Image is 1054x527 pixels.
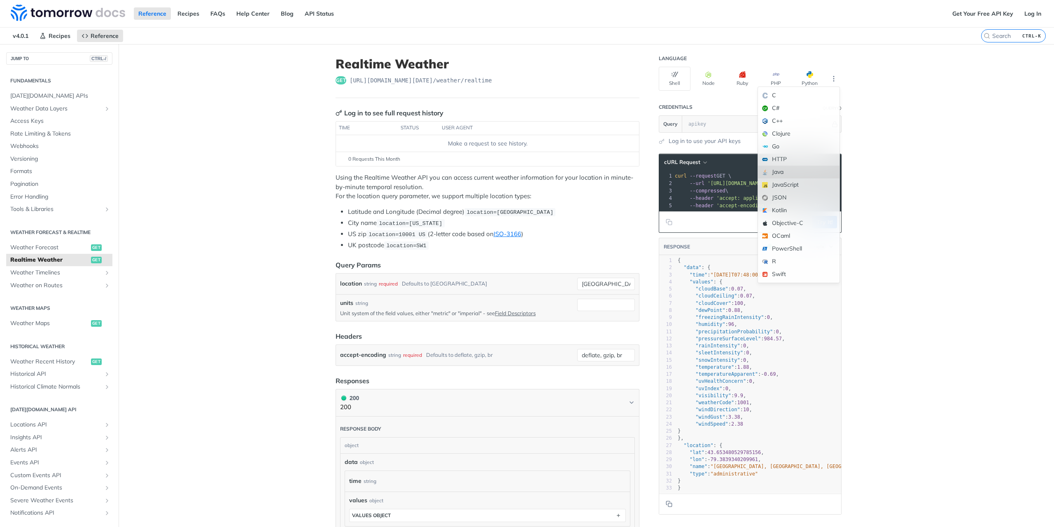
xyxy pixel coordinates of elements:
[91,358,102,365] span: get
[659,314,672,321] div: 9
[678,300,746,306] span: : ,
[659,172,673,180] div: 1
[341,396,346,401] span: 200
[758,153,839,166] div: HTTP
[737,364,749,370] span: 1.88
[690,272,707,278] span: "time"
[678,371,779,377] span: : ,
[675,188,728,194] span: \
[675,180,788,186] span: \
[695,421,728,427] span: "windSpeed"
[340,393,359,403] div: 200
[828,73,840,85] button: More Languages
[678,414,743,420] span: : ,
[339,139,636,148] div: Make a request to see history.
[758,268,839,281] div: Swift
[35,30,75,42] a: Recipes
[678,307,743,313] span: : ,
[695,364,734,370] span: "temperature"
[659,335,672,342] div: 12
[104,485,110,491] button: Show subpages for On-Demand Events
[749,378,752,384] span: 0
[6,406,112,413] h2: [DATE][DOMAIN_NAME] API
[10,244,89,252] span: Weather Forecast
[340,438,632,453] div: object
[49,32,70,40] span: Recipes
[661,158,709,166] button: cURL Request
[678,457,761,462] span: : ,
[659,194,673,202] div: 4
[678,293,755,299] span: : ,
[716,203,823,208] span: 'accept-encoding: deflate, gzip, br'
[695,293,737,299] span: "cloudCeiling"
[1020,7,1046,20] a: Log In
[758,127,839,140] div: Clojure
[659,272,672,279] div: 3
[6,368,112,380] a: Historical APIShow subpages for Historical API
[10,421,102,429] span: Locations API
[678,428,681,434] span: }
[352,512,391,518] div: values object
[678,286,746,292] span: : ,
[134,7,171,20] a: Reference
[678,378,755,384] span: : ,
[683,443,713,448] span: "location"
[10,383,102,391] span: Historical Climate Normals
[91,32,119,40] span: Reference
[10,130,110,138] span: Rate Limiting & Tokens
[659,392,672,399] div: 20
[6,178,112,190] a: Pagination
[10,117,110,125] span: Access Keys
[6,482,112,494] a: On-Demand EventsShow subpages for On-Demand Events
[6,90,112,102] a: [DATE][DOMAIN_NAME] APIs
[276,7,298,20] a: Blog
[695,371,758,377] span: "temperatureApparent"
[10,180,110,188] span: Pagination
[695,386,722,391] span: "uvIndex"
[678,421,743,427] span: :
[659,449,672,456] div: 28
[716,195,794,201] span: 'accept: application/json'
[690,195,714,201] span: --header
[10,256,89,264] span: Realtime Weather
[794,67,825,91] button: Python
[11,5,125,21] img: Tomorrow.io Weather API Docs
[758,178,839,191] div: JavaScript
[678,314,773,320] span: : ,
[830,75,837,82] svg: More ellipsis
[659,442,672,449] div: 27
[664,159,700,166] span: cURL Request
[495,310,536,316] a: Field Descriptors
[6,254,112,266] a: Realtime Weatherget
[678,400,752,405] span: : ,
[659,55,687,62] div: Language
[340,426,381,432] div: Response body
[368,232,425,238] span: location=10001 US
[659,357,672,364] div: 15
[695,286,728,292] span: "cloudBase"
[6,469,112,482] a: Custom Events APIShow subpages for Custom Events API
[6,77,112,84] h2: Fundamentals
[758,255,839,268] div: R
[758,166,839,178] div: Java
[104,434,110,441] button: Show subpages for Insights API
[350,76,492,84] span: https://api.tomorrow.io/v4/weather/realtime
[336,122,398,135] th: time
[6,191,112,203] a: Error Handling
[349,475,361,487] label: time
[10,459,102,467] span: Events API
[678,343,749,349] span: : ,
[348,230,639,239] li: US zip (2-letter code based on )
[659,321,672,328] div: 10
[663,243,690,251] button: RESPONSE
[678,279,722,285] span: : {
[743,407,749,412] span: 10
[10,269,102,277] span: Weather Timelines
[690,180,704,186] span: --url
[707,457,710,462] span: -
[403,349,422,361] div: required
[6,279,112,292] a: Weather on RoutesShow subpages for Weather on Routes
[104,269,110,276] button: Show subpages for Weather Timelines
[659,293,672,300] div: 6
[426,349,493,361] div: Defaults to deflate, gzip, br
